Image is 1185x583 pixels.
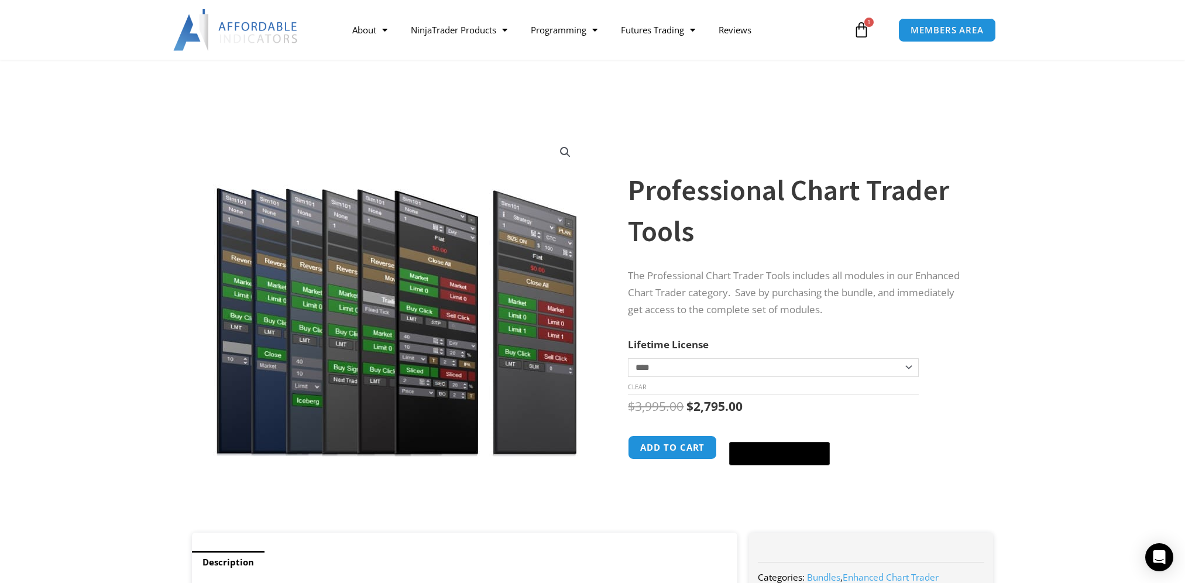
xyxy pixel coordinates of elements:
a: Enhanced Chart Trader [843,571,939,583]
span: 1 [864,18,874,27]
span: $ [628,398,635,414]
a: MEMBERS AREA [898,18,996,42]
bdi: 2,795.00 [686,398,743,414]
h1: Professional Chart Trader Tools [628,170,970,252]
iframe: PayPal Message 1 [628,475,970,485]
span: MEMBERS AREA [911,26,984,35]
iframe: Secure express checkout frame [727,434,832,438]
span: $ [686,398,693,414]
a: Description [192,551,265,574]
span: , [807,571,939,583]
a: NinjaTrader Products [399,16,519,43]
a: Programming [519,16,609,43]
img: ProfessionalToolsBundlePage [208,133,585,457]
div: Open Intercom Messenger [1145,543,1173,571]
button: Buy with GPay [729,442,830,465]
a: Bundles [807,571,840,583]
a: About [341,16,399,43]
a: View full-screen image gallery [555,142,576,163]
p: The Professional Chart Trader Tools includes all modules in our Enhanced Chart Trader category. S... [628,268,970,318]
a: 1 [836,13,887,47]
button: Add to cart [628,435,717,459]
bdi: 3,995.00 [628,398,683,414]
label: Lifetime License [628,338,709,351]
img: LogoAI | Affordable Indicators – NinjaTrader [173,9,299,51]
nav: Menu [341,16,850,43]
a: Clear options [628,383,646,391]
a: Reviews [707,16,763,43]
span: Categories: [758,571,805,583]
a: Futures Trading [609,16,707,43]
